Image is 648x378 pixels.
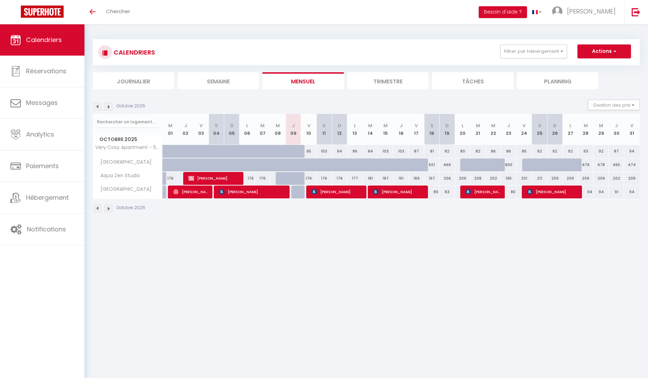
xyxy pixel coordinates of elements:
[517,145,532,158] div: 85
[609,114,624,145] th: 30
[316,114,332,145] th: 11
[415,122,418,129] abbr: V
[624,172,640,185] div: 209
[292,122,295,129] abbr: J
[276,122,280,129] abbr: M
[378,114,393,145] th: 15
[240,114,255,145] th: 06
[624,114,640,145] th: 31
[112,44,155,60] h3: CALENDRIERS
[578,114,593,145] th: 28
[462,122,464,129] abbr: L
[173,185,209,198] span: [PERSON_NAME]
[26,98,58,107] span: Messages
[338,122,341,129] abbr: D
[593,172,609,185] div: 209
[260,122,265,129] abbr: M
[588,100,640,110] button: Gestion des prix
[465,185,501,198] span: [PERSON_NAME]
[547,145,562,158] div: 92
[632,8,640,16] img: logout
[455,145,470,158] div: 80
[532,172,547,185] div: 211
[94,158,153,166] span: [GEOGRAPHIC_DATA]
[409,172,424,185] div: 189
[439,145,455,158] div: 82
[424,114,439,145] th: 18
[193,114,209,145] th: 03
[286,114,301,145] th: 09
[562,172,578,185] div: 209
[532,114,547,145] th: 25
[26,193,69,202] span: Hébergement
[593,186,609,198] div: 94
[383,122,388,129] abbr: M
[409,114,424,145] th: 17
[363,114,378,145] th: 14
[378,145,393,158] div: 103
[230,122,234,129] abbr: D
[316,172,332,185] div: 176
[363,172,378,185] div: 181
[224,114,240,145] th: 05
[219,185,285,198] span: [PERSON_NAME]
[609,172,624,185] div: 202
[163,114,178,145] th: 01
[94,172,142,180] span: Aqua Zen Studio
[373,185,424,198] span: [PERSON_NAME]
[455,114,470,145] th: 20
[368,122,372,129] abbr: M
[624,145,640,158] div: 94
[538,122,541,129] abbr: S
[332,172,347,185] div: 176
[455,172,470,185] div: 209
[393,172,408,185] div: 191
[378,172,393,185] div: 187
[246,122,248,129] abbr: L
[354,122,356,129] abbr: L
[609,158,624,171] div: 465
[507,122,510,129] abbr: J
[517,114,532,145] th: 24
[547,172,562,185] div: 209
[630,122,633,129] abbr: V
[578,172,593,185] div: 209
[94,186,153,193] span: [GEOGRAPHIC_DATA]
[301,145,316,158] div: 95
[93,134,162,145] span: Octobre 2025
[562,145,578,158] div: 92
[432,72,513,89] li: Tâches
[215,122,218,129] abbr: S
[523,122,526,129] abbr: V
[94,145,164,150] span: Very Cosy Apartment - 5mn Metro
[26,130,54,139] span: Analytics
[21,6,64,18] img: Super Booking
[609,186,624,198] div: 91
[584,122,588,129] abbr: M
[188,172,240,185] span: [PERSON_NAME]
[500,44,567,58] button: Filtrer par hébergement
[424,145,439,158] div: 81
[301,114,316,145] th: 10
[393,114,408,145] th: 16
[311,185,363,198] span: [PERSON_NAME]
[552,6,562,17] img: ...
[93,72,174,89] li: Journalier
[424,172,439,185] div: 197
[439,158,455,171] div: 466
[106,8,130,15] span: Chercher
[501,158,516,171] div: 800
[163,172,178,185] div: 176
[26,35,62,44] span: Calendriers
[470,172,486,185] div: 208
[578,145,593,158] div: 93
[240,172,255,185] div: 176
[486,145,501,158] div: 86
[363,145,378,158] div: 84
[517,172,532,185] div: 201
[615,122,618,129] abbr: J
[178,114,193,145] th: 02
[527,185,578,198] span: [PERSON_NAME]
[439,172,455,185] div: 206
[439,186,455,198] div: 83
